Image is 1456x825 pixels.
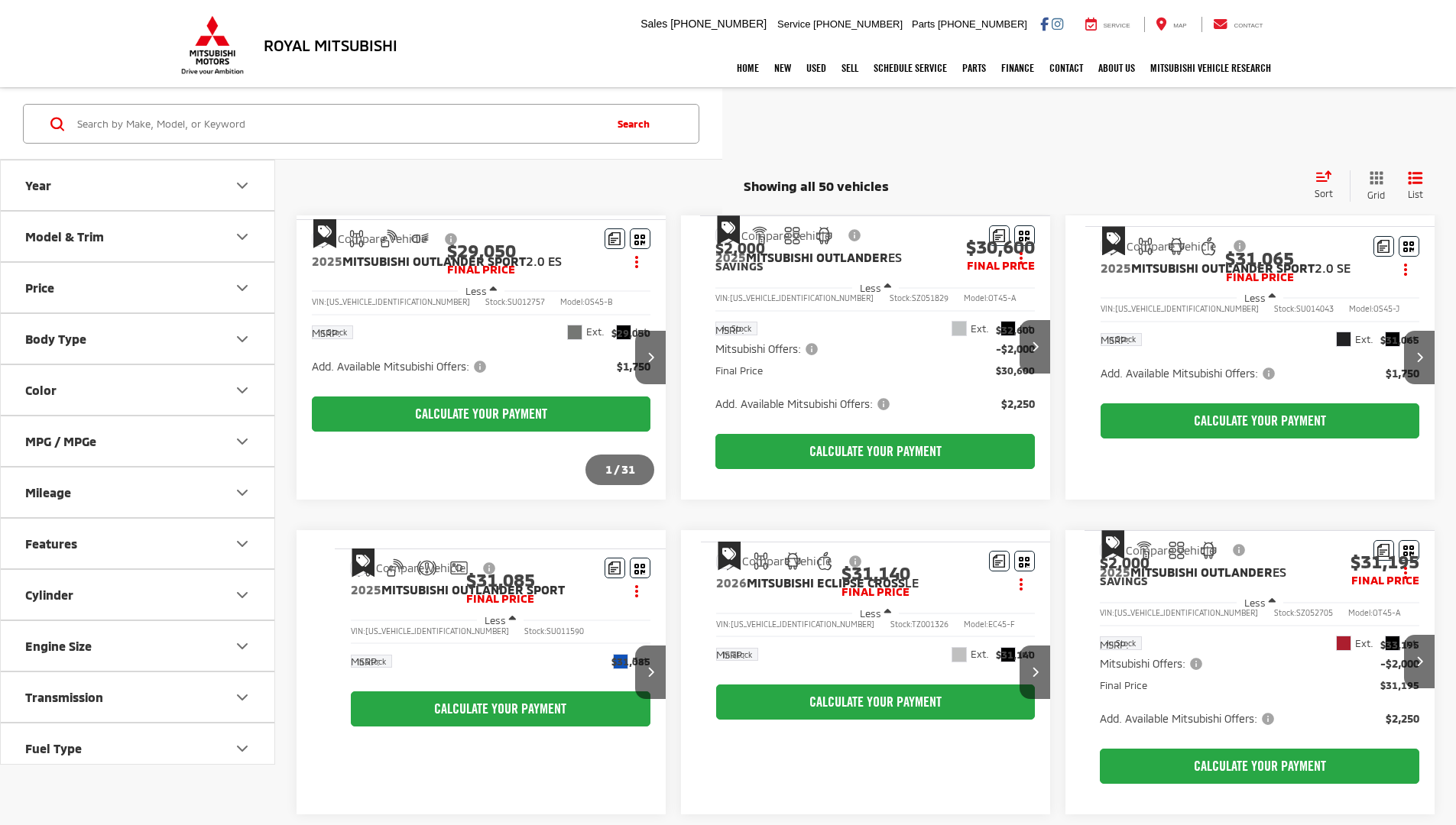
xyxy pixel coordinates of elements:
label: Compare Vehicle [715,228,831,243]
span: 1 [605,462,612,476]
label: Compare Vehicle [716,554,832,569]
button: View Disclaimer [1227,230,1253,262]
div: Mileage [233,484,251,502]
span: Special [352,548,375,577]
div: Mileage [25,485,71,500]
a: Used [799,49,834,87]
a: New [767,49,799,87]
span: [PHONE_NUMBER] [813,18,903,30]
button: PricePrice [1,263,276,312]
a: Sell [834,49,866,87]
button: Model & TrimModel & Trim [1,212,276,261]
label: Compare Vehicle [312,231,427,247]
button: List View [1396,170,1435,202]
button: Actions [624,577,650,603]
button: Next image [1404,331,1435,384]
a: Parts: Opens in a new tab [955,49,994,87]
span: Special [1102,226,1125,255]
button: ColorColor [1,365,276,415]
a: Map [1144,17,1198,32]
div: Body Type [233,330,251,348]
div: Year [25,178,51,192]
span: Parts [912,18,935,30]
span: Special [1101,530,1124,559]
div: MPG / MPGe [25,434,96,448]
button: Next image [1020,645,1050,699]
button: Search [603,105,673,143]
button: Fuel TypeFuel Type [1,723,276,773]
span: Special [313,219,336,248]
span: dropdown dots [635,255,638,267]
a: Facebook: Click to visit our Facebook page [1040,18,1049,30]
button: Actions [624,247,650,274]
span: Contact [1234,22,1263,29]
button: Actions [1393,559,1419,586]
span: Sales [640,18,667,30]
button: View Disclaimer [1227,534,1253,566]
button: Actions [1008,570,1035,597]
a: Schedule Service: Opens in a new tab [866,49,955,87]
button: Next image [1020,320,1050,374]
div: Features [233,535,251,553]
button: FeaturesFeatures [1,519,276,568]
div: Year [233,176,251,195]
div: Color [25,383,57,397]
a: Finance [994,49,1042,87]
button: View Disclaimer [478,552,504,584]
span: dropdown dots [1404,263,1407,275]
div: Cylinder [25,587,73,602]
button: MileageMileage [1,467,276,517]
button: Actions [1008,244,1035,271]
img: Mitsubishi [178,15,247,75]
a: Instagram: Click to visit our Instagram page [1052,18,1063,30]
span: Service [1104,22,1130,29]
label: Compare Vehicle [1100,542,1215,558]
div: Cylinder [233,586,251,604]
span: Special [718,542,741,571]
span: Map [1173,22,1186,29]
div: Transmission [25,690,103,704]
span: dropdown dots [1020,577,1023,590]
button: Actions [1393,255,1419,282]
div: Fuel Type [233,739,251,758]
button: TransmissionTransmission [1,672,276,722]
input: Search by Make, Model, or Keyword [76,105,603,142]
button: View Disclaimer [843,219,869,251]
span: Special [717,215,740,244]
a: Home [729,49,767,87]
div: MPG / MPGe [233,432,251,451]
button: View Disclaimer [844,545,870,577]
a: Mitsubishi Vehicle Research [1143,49,1279,87]
span: Service [777,18,810,30]
a: Contact [1201,17,1275,32]
div: Model & Trim [233,228,251,246]
span: List [1408,188,1423,201]
div: Price [25,280,54,295]
a: About Us [1091,49,1143,87]
span: [PHONE_NUMBER] [670,18,767,30]
button: Engine SizeEngine Size [1,621,276,671]
span: Showing all 50 vehicles [744,178,889,193]
button: YearYear [1,160,276,210]
div: Color [233,381,251,400]
button: Select sort value [1307,170,1350,201]
button: View Disclaimer [439,223,465,255]
button: Next image [635,331,666,384]
label: Compare Vehicle [1101,238,1216,254]
label: Compare Vehicle [350,561,465,576]
span: Grid [1367,189,1385,202]
div: Model & Trim [25,229,104,244]
a: Service [1074,17,1142,32]
div: Transmission [233,688,251,707]
div: Features [25,536,77,551]
button: Grid View [1350,170,1396,202]
button: Body TypeBody Type [1,314,276,364]
button: Next image [1404,635,1435,688]
div: Fuel Type [25,741,82,755]
span: dropdown dots [1020,251,1023,264]
span: 31 [621,462,635,476]
div: Engine Size [25,639,92,653]
button: CylinderCylinder [1,570,276,620]
div: Engine Size [233,637,251,655]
